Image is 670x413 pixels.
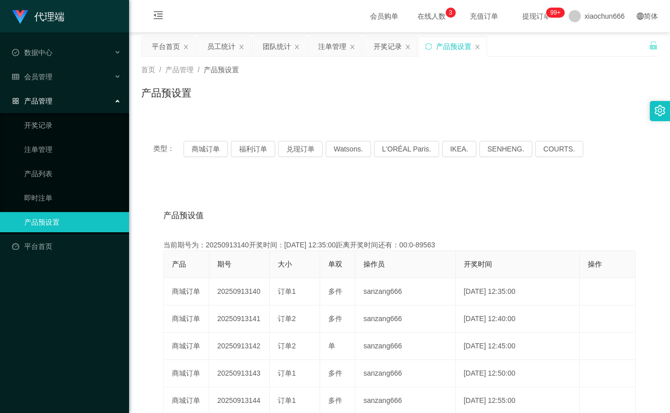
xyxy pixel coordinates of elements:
span: 多件 [328,287,342,295]
i: 图标: setting [654,105,665,116]
td: 商城订单 [164,333,209,360]
i: 图标: close [474,44,480,50]
td: sanzang666 [355,305,456,333]
span: / [159,66,161,74]
a: 产品预设置 [24,212,121,232]
button: SENHENG. [479,141,532,157]
span: 操作员 [363,260,385,268]
button: 兑现订单 [278,141,323,157]
div: 员工统计 [207,37,235,56]
div: 团队统计 [263,37,291,56]
span: 订单2 [278,315,296,323]
button: COURTS. [535,141,583,157]
td: 商城订单 [164,278,209,305]
div: 开奖记录 [374,37,402,56]
span: 产品管理 [165,66,194,74]
span: 产品管理 [12,97,52,105]
i: 图标: close [238,44,245,50]
i: 图标: close [294,44,300,50]
i: 图标: check-circle-o [12,49,19,56]
span: 期号 [217,260,231,268]
td: [DATE] 12:50:00 [456,360,580,387]
a: 开奖记录 [24,115,121,135]
button: Watsons. [326,141,371,157]
a: 注单管理 [24,139,121,160]
p: 3 [449,8,452,18]
span: 会员管理 [12,73,52,81]
span: 订单2 [278,342,296,350]
div: 当前期号为：20250913140开奖时间：[DATE] 12:35:00距离开奖时间还有：00:0-89563 [163,240,636,250]
div: 注单管理 [318,37,346,56]
button: L'ORÉAL Paris. [374,141,439,157]
div: 产品预设置 [436,37,471,56]
td: [DATE] 12:45:00 [456,333,580,360]
a: 代理端 [12,12,65,20]
td: 20250913140 [209,278,270,305]
span: 首页 [141,66,155,74]
sup: 1193 [546,8,564,18]
span: 提现订单 [517,13,556,20]
button: 商城订单 [184,141,228,157]
span: 产品预设置 [204,66,239,74]
td: 20250913142 [209,333,270,360]
i: 图标: close [183,44,189,50]
span: 类型： [153,141,184,157]
span: 数据中心 [12,48,52,57]
td: 商城订单 [164,305,209,333]
a: 即时注单 [24,188,121,208]
span: 多件 [328,369,342,377]
span: 产品预设值 [163,210,204,222]
span: 单 [328,342,335,350]
a: 产品列表 [24,164,121,184]
td: [DATE] 12:35:00 [456,278,580,305]
div: 平台首页 [152,37,180,56]
span: 订单1 [278,396,296,404]
td: 20250913141 [209,305,270,333]
button: 福利订单 [231,141,275,157]
td: sanzang666 [355,360,456,387]
span: 多件 [328,396,342,404]
i: 图标: global [637,13,644,20]
i: 图标: table [12,73,19,80]
sup: 3 [446,8,456,18]
i: 图标: appstore-o [12,97,19,105]
td: [DATE] 12:40:00 [456,305,580,333]
h1: 产品预设置 [141,85,192,100]
h1: 代理端 [34,1,65,33]
span: 产品 [172,260,186,268]
span: 多件 [328,315,342,323]
td: 商城订单 [164,360,209,387]
i: 图标: unlock [649,41,658,50]
span: 充值订单 [465,13,503,20]
span: 操作 [588,260,602,268]
td: 20250913143 [209,360,270,387]
td: sanzang666 [355,278,456,305]
span: / [198,66,200,74]
img: logo.9652507e.png [12,10,28,24]
span: 在线人数 [412,13,451,20]
td: sanzang666 [355,333,456,360]
span: 单双 [328,260,342,268]
span: 大小 [278,260,292,268]
i: 图标: sync [425,43,432,50]
i: 图标: close [405,44,411,50]
i: 图标: menu-fold [141,1,175,33]
button: IKEA. [442,141,476,157]
span: 订单1 [278,369,296,377]
span: 开奖时间 [464,260,492,268]
i: 图标: close [349,44,355,50]
span: 订单1 [278,287,296,295]
a: 图标: dashboard平台首页 [12,236,121,256]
